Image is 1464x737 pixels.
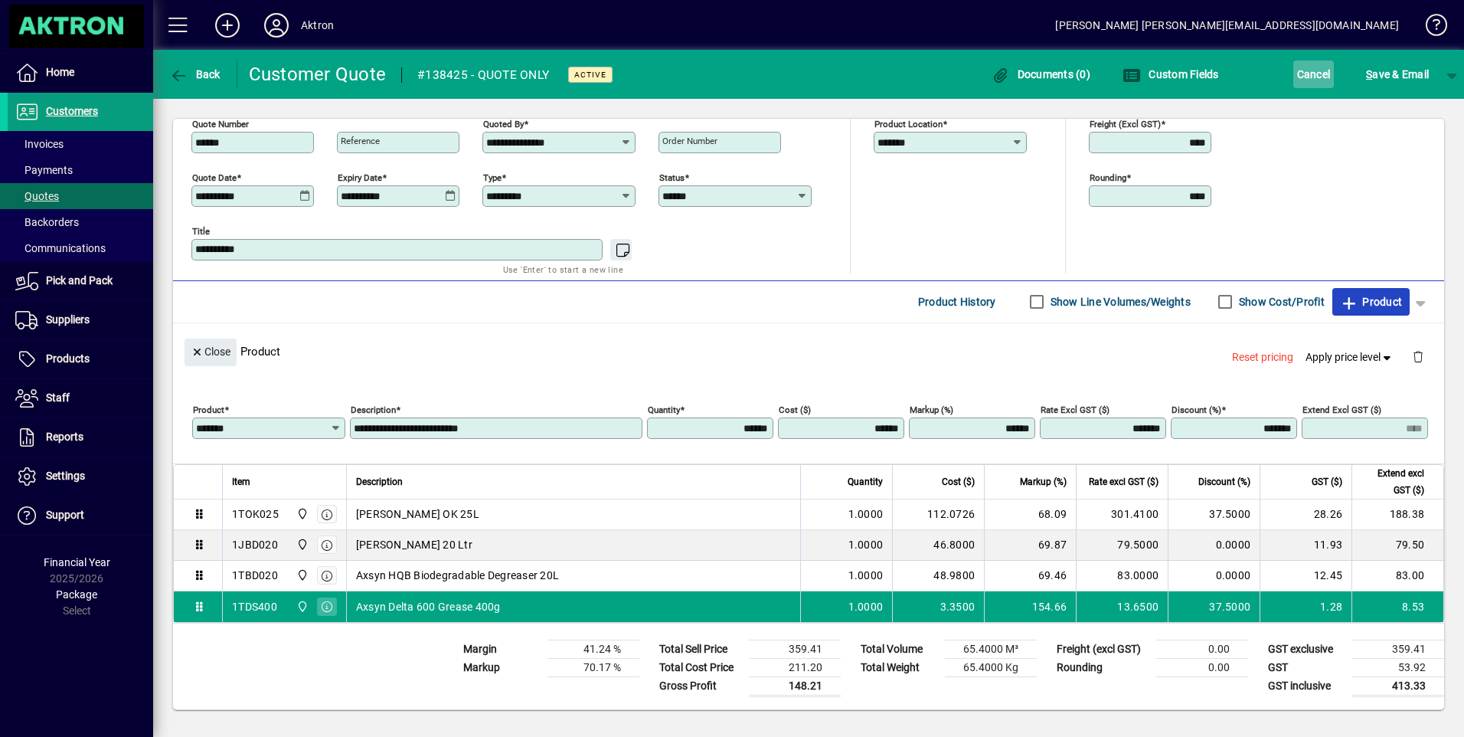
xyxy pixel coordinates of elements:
[749,640,841,658] td: 359.41
[8,209,153,235] a: Backorders
[1260,530,1351,561] td: 11.93
[8,379,153,418] a: Staff
[252,11,301,39] button: Profile
[1366,68,1372,80] span: S
[991,68,1090,80] span: Documents (0)
[356,599,501,614] span: Axsyn Delta 600 Grease 400g
[8,183,153,209] a: Quotes
[984,561,1076,591] td: 69.46
[1312,473,1342,490] span: GST ($)
[892,561,984,591] td: 48.9800
[456,640,547,658] td: Margin
[44,556,110,568] span: Financial Year
[749,658,841,676] td: 211.20
[292,598,310,615] span: Central
[46,105,98,117] span: Customers
[249,62,387,87] div: Customer Quote
[848,537,884,552] span: 1.0000
[483,118,524,129] mat-label: Quoted by
[232,537,278,552] div: 1JBD020
[984,500,1076,530] td: 68.09
[15,164,73,176] span: Payments
[1260,500,1351,530] td: 28.26
[1156,640,1248,658] td: 0.00
[652,658,749,676] td: Total Cost Price
[945,640,1037,658] td: 65.4000 M³
[8,262,153,300] a: Pick and Pack
[1123,68,1219,80] span: Custom Fields
[912,288,1002,316] button: Product History
[338,172,382,182] mat-label: Expiry date
[1168,530,1260,561] td: 0.0000
[46,470,85,482] span: Settings
[56,588,97,601] span: Package
[918,290,996,314] span: Product History
[1226,343,1299,371] button: Reset pricing
[185,339,237,366] button: Close
[232,473,250,490] span: Item
[301,13,334,38] div: Aktron
[341,136,380,146] mat-label: Reference
[1351,591,1443,622] td: 8.53
[892,500,984,530] td: 112.0726
[1041,404,1109,414] mat-label: Rate excl GST ($)
[8,457,153,496] a: Settings
[232,506,279,522] div: 1TOK025
[46,66,74,78] span: Home
[853,658,945,676] td: Total Weight
[1400,349,1436,363] app-page-header-button: Delete
[892,591,984,622] td: 3.3500
[181,344,240,358] app-page-header-button: Close
[1086,599,1158,614] div: 13.6500
[1351,561,1443,591] td: 83.00
[8,496,153,535] a: Support
[1332,288,1410,316] button: Product
[46,509,84,521] span: Support
[1232,349,1293,365] span: Reset pricing
[503,260,623,278] mat-hint: Use 'Enter' to start a new line
[659,172,685,182] mat-label: Status
[1306,349,1394,365] span: Apply price level
[356,537,472,552] span: [PERSON_NAME] 20 Ltr
[1361,465,1424,499] span: Extend excl GST ($)
[8,157,153,183] a: Payments
[1366,62,1429,87] span: ave & Email
[1172,404,1221,414] mat-label: Discount (%)
[46,431,83,443] span: Reports
[15,138,64,150] span: Invoices
[942,473,975,490] span: Cost ($)
[356,568,559,583] span: Axsyn HQB Biodegradable Degreaser 20L
[892,530,984,561] td: 46.8000
[1293,61,1335,88] button: Cancel
[192,118,249,129] mat-label: Quote number
[192,225,210,236] mat-label: Title
[1049,640,1156,658] td: Freight (excl GST)
[1086,537,1158,552] div: 79.5000
[1089,473,1158,490] span: Rate excl GST ($)
[1297,62,1331,87] span: Cancel
[648,404,680,414] mat-label: Quantity
[1352,640,1444,658] td: 359.41
[192,172,237,182] mat-label: Quote date
[153,61,237,88] app-page-header-button: Back
[1198,473,1250,490] span: Discount (%)
[1351,500,1443,530] td: 188.38
[1260,640,1352,658] td: GST exclusive
[483,172,502,182] mat-label: Type
[46,313,90,326] span: Suppliers
[165,61,224,88] button: Back
[874,118,943,129] mat-label: Product location
[547,640,639,658] td: 41.24 %
[848,473,883,490] span: Quantity
[1168,591,1260,622] td: 37.5000
[46,391,70,404] span: Staff
[779,404,811,414] mat-label: Cost ($)
[1352,676,1444,696] td: 413.33
[1086,506,1158,522] div: 301.4100
[173,323,1444,379] div: Product
[1352,658,1444,676] td: 53.92
[8,340,153,378] a: Products
[574,70,606,80] span: Active
[232,568,278,583] div: 1TBD020
[987,61,1094,88] button: Documents (0)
